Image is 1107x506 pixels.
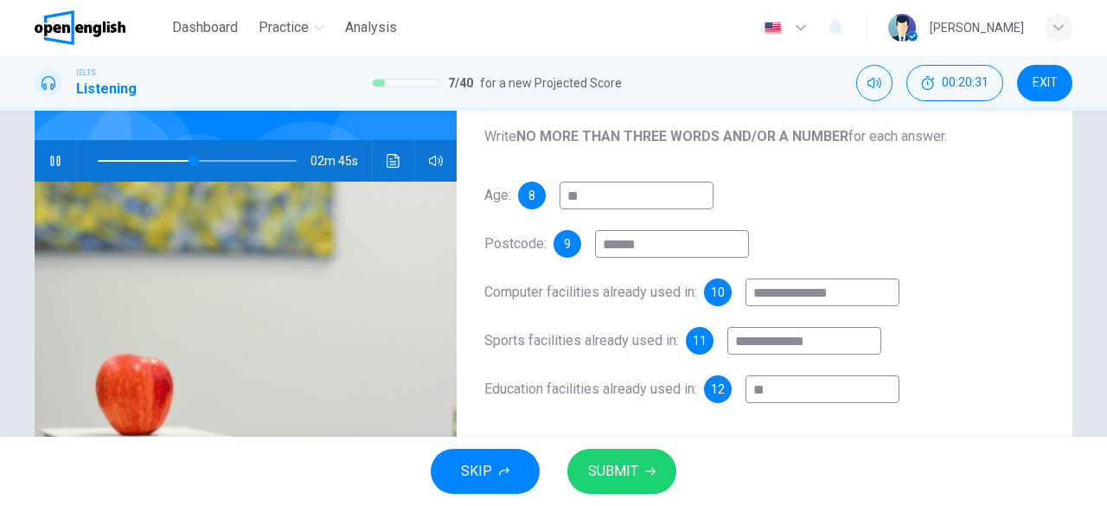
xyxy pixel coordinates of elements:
[431,449,540,494] button: SKIP
[516,128,848,144] b: NO MORE THAN THREE WORDS AND/OR A NUMBER
[762,22,784,35] img: en
[380,140,407,182] button: Click to see the audio transcription
[942,76,989,90] span: 00:20:31
[1033,76,1058,90] span: EXIT
[338,12,404,43] button: Analysis
[259,17,309,38] span: Practice
[165,12,245,43] button: Dashboard
[484,85,1045,147] span: Fill out the information below. Write for each answer.
[448,73,473,93] span: 7 / 40
[345,17,397,38] span: Analysis
[711,286,725,298] span: 10
[76,79,137,99] h1: Listening
[930,17,1024,38] div: [PERSON_NAME]
[888,14,916,42] img: Profile picture
[484,332,679,349] span: Sports facilities already used in:
[310,140,372,182] span: 02m 45s
[711,383,725,395] span: 12
[856,65,893,101] div: Mute
[480,73,622,93] span: for a new Projected Score
[484,235,547,252] span: Postcode:
[461,459,492,484] span: SKIP
[588,459,638,484] span: SUBMIT
[76,67,96,79] span: IELTS
[484,284,697,300] span: Computer facilities already used in:
[693,335,707,347] span: 11
[906,65,1003,101] button: 00:20:31
[1017,65,1072,101] button: EXIT
[528,189,535,202] span: 8
[35,10,125,45] img: OpenEnglish logo
[567,449,676,494] button: SUBMIT
[906,65,1003,101] div: Hide
[252,12,331,43] button: Practice
[172,17,238,38] span: Dashboard
[35,10,165,45] a: OpenEnglish logo
[484,381,697,397] span: Education facilities already used in:
[564,238,571,250] span: 9
[484,187,511,203] span: Age:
